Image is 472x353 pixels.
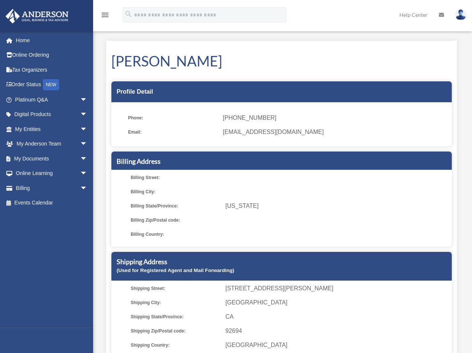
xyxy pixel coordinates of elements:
[225,201,449,211] span: [US_STATE]
[131,297,220,308] span: Shipping City:
[455,9,466,20] img: User Pic
[117,157,447,166] h5: Billing Address
[223,113,447,123] span: [PHONE_NUMBER]
[124,10,133,18] i: search
[5,77,99,93] a: Order StatusNEW
[5,33,99,48] a: Home
[131,229,220,240] span: Billing Country:
[128,113,218,123] span: Phone:
[80,166,95,181] span: arrow_drop_down
[131,312,220,322] span: Shipping State/Province:
[101,13,110,19] a: menu
[5,122,99,137] a: My Entitiesarrow_drop_down
[131,283,220,294] span: Shipping Street:
[223,127,447,137] span: [EMAIL_ADDRESS][DOMAIN_NAME]
[131,340,220,350] span: Shipping Country:
[80,107,95,122] span: arrow_drop_down
[117,257,447,266] h5: Shipping Address
[225,326,449,336] span: 92694
[5,151,99,166] a: My Documentsarrow_drop_down
[225,283,449,294] span: [STREET_ADDRESS][PERSON_NAME]
[225,312,449,322] span: CA
[111,51,452,71] h1: [PERSON_NAME]
[131,326,220,336] span: Shipping Zip/Postal code:
[117,268,234,273] small: (Used for Registered Agent and Mail Forwarding)
[5,48,99,63] a: Online Ordering
[80,181,95,196] span: arrow_drop_down
[5,92,99,107] a: Platinum Q&Aarrow_drop_down
[3,9,71,24] img: Anderson Advisors Platinum Portal
[225,297,449,308] span: [GEOGRAPHIC_DATA]
[5,137,99,151] a: My Anderson Teamarrow_drop_down
[101,10,110,19] i: menu
[111,81,452,102] div: Profile Detail
[131,201,220,211] span: Billing State/Province:
[5,62,99,77] a: Tax Organizers
[80,122,95,137] span: arrow_drop_down
[5,107,99,122] a: Digital Productsarrow_drop_down
[128,127,218,137] span: Email:
[80,151,95,166] span: arrow_drop_down
[5,181,99,196] a: Billingarrow_drop_down
[5,196,99,210] a: Events Calendar
[80,137,95,152] span: arrow_drop_down
[80,92,95,107] span: arrow_drop_down
[43,79,59,90] div: NEW
[131,187,220,197] span: Billing City:
[5,166,99,181] a: Online Learningarrow_drop_down
[131,215,220,225] span: Billing Zip/Postal code:
[225,340,449,350] span: [GEOGRAPHIC_DATA]
[131,172,220,183] span: Billing Street:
